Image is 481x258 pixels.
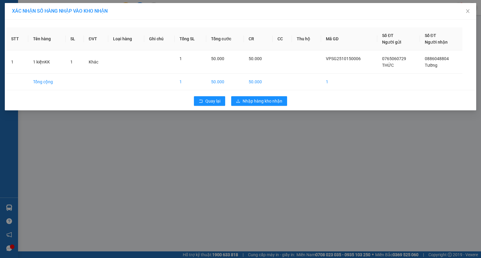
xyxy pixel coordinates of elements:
li: 1900 8181 [3,43,115,51]
span: 1 [70,60,73,64]
td: Tổng cộng [28,74,66,90]
td: 1 [6,51,28,74]
span: 50.000 [249,56,262,61]
span: download [236,99,240,104]
button: downloadNhập hàng kho nhận [231,96,287,106]
th: Ghi chú [144,27,175,51]
th: STT [6,27,28,51]
span: Quay lại [205,98,220,104]
li: E11, Đường số 8, Khu dân cư Nông [GEOGRAPHIC_DATA], Kv.[GEOGRAPHIC_DATA], [GEOGRAPHIC_DATA] [3,13,115,44]
td: 50.000 [206,74,244,90]
th: CC [273,27,292,51]
th: SL [66,27,84,51]
th: Tên hàng [28,27,66,51]
span: THỨC [382,63,394,68]
span: Người gửi [382,40,401,45]
span: VPSG2510150006 [326,56,361,61]
span: Số ĐT [382,33,394,38]
img: logo.jpg [3,3,33,33]
td: 1 [321,74,377,90]
button: rollbackQuay lại [194,96,225,106]
span: 0886048804 [425,56,449,61]
span: environment [35,14,39,19]
span: 1 [179,56,182,61]
th: Mã GD [321,27,377,51]
span: Nhập hàng kho nhận [243,98,282,104]
td: 1 kiệnKK [28,51,66,74]
span: close [465,9,470,14]
button: Close [459,3,476,20]
th: CR [244,27,273,51]
td: Khác [84,51,108,74]
span: XÁC NHẬN SỐ HÀNG NHẬP VÀO KHO NHẬN [12,8,108,14]
span: 50.000 [211,56,224,61]
th: Tổng SL [175,27,206,51]
td: 1 [175,74,206,90]
th: Tổng cước [206,27,244,51]
span: Người nhận [425,40,448,45]
span: Tường [425,63,437,68]
th: Loại hàng [108,27,144,51]
span: 0765060729 [382,56,406,61]
span: phone [3,45,8,49]
td: 50.000 [244,74,273,90]
span: rollback [199,99,203,104]
th: Thu hộ [292,27,321,51]
span: Số ĐT [425,33,436,38]
b: [PERSON_NAME] [35,4,85,11]
th: ĐVT [84,27,108,51]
